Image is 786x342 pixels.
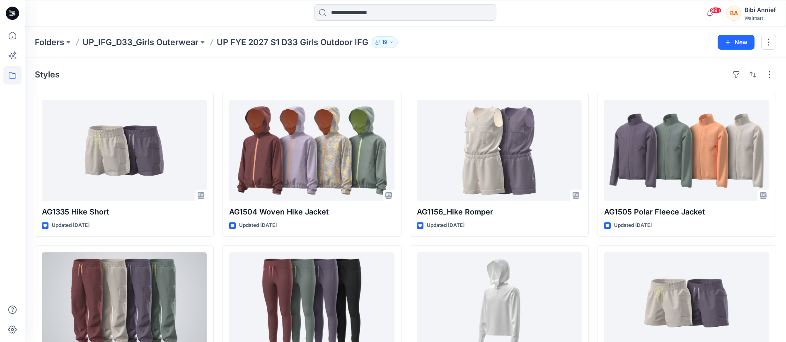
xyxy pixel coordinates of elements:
a: UP_IFG_D33_Girls Outerwear [82,36,198,48]
p: Updated [DATE] [614,221,652,230]
p: Updated [DATE] [52,221,89,230]
a: AG1504 Woven Hike Jacket [229,100,394,201]
a: AG1335 Hike Short [42,100,207,201]
p: Updated [DATE] [427,221,464,230]
p: AG1505 Polar Fleece Jacket [604,206,769,218]
div: Bibi Annief [745,5,776,15]
h4: Styles [35,70,60,79]
a: Folders [35,36,64,48]
p: Updated [DATE] [239,221,277,230]
p: 19 [382,38,387,47]
a: AG1156_Hike Romper [417,100,582,201]
p: AG1335 Hike Short [42,206,207,218]
p: AG1504 Woven Hike Jacket [229,206,394,218]
button: New [718,35,755,50]
a: AG1505 Polar Fleece Jacket [604,100,769,201]
p: UP FYE 2027 S1 D33 Girls Outdoor IFG [217,36,368,48]
button: 19 [372,36,398,48]
div: BA [726,6,741,21]
span: 99+ [709,7,722,14]
div: Walmart [745,15,776,21]
p: AG1156_Hike Romper [417,206,582,218]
